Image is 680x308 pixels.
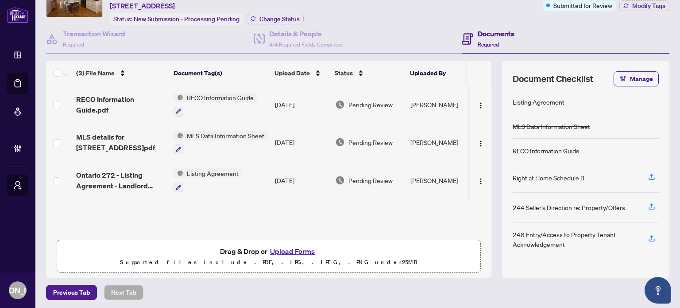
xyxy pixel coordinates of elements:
[76,132,166,153] span: MLS details for [STREET_ADDRESS]pdf
[335,175,345,185] img: Document Status
[348,175,393,185] span: Pending Review
[271,161,332,199] td: [DATE]
[73,61,170,86] th: (3) File Name
[183,93,257,102] span: RECO Information Guide
[271,61,331,86] th: Upload Date
[407,86,473,124] td: [PERSON_NAME]
[477,102,484,109] img: Logo
[269,28,343,39] h4: Details & People
[110,0,175,11] span: [STREET_ADDRESS]
[513,203,625,212] div: 244 Seller’s Direction re: Property/Offers
[13,181,22,190] span: user-switch
[513,121,590,131] div: MLS Data Information Sheet
[632,3,665,9] span: Modify Tags
[174,93,257,117] button: Status IconRECO Information Guide
[335,68,353,78] span: Status
[331,61,406,86] th: Status
[63,28,125,39] h4: Transaction Wizard
[477,178,484,185] img: Logo
[57,240,480,273] span: Drag & Drop orUpload FormsSupported files include .PDF, .JPG, .JPEG, .PNG under25MB
[474,173,488,187] button: Logo
[269,41,343,48] span: 4/4 Required Fields Completed
[407,124,473,162] td: [PERSON_NAME]
[134,15,240,23] span: New Submission - Processing Pending
[513,173,584,183] div: Right at Home Schedule B
[478,28,514,39] h4: Documents
[513,97,564,107] div: Listing Agreement
[220,246,317,257] span: Drag & Drop or
[174,131,268,155] button: Status IconMLS Data Information Sheet
[110,13,243,25] div: Status:
[7,7,28,23] img: logo
[104,285,143,300] button: Next Tab
[170,61,271,86] th: Document Tag(s)
[62,257,475,268] p: Supported files include .PDF, .JPG, .JPEG, .PNG under 25 MB
[630,72,653,86] span: Manage
[183,131,268,140] span: MLS Data Information Sheet
[247,14,304,24] button: Change Status
[183,168,242,178] span: Listing Agreement
[614,71,659,86] button: Manage
[271,124,332,162] td: [DATE]
[335,100,345,109] img: Document Status
[267,246,317,257] button: Upload Forms
[406,61,473,86] th: Uploaded By
[474,135,488,149] button: Logo
[645,277,671,304] button: Open asap
[76,94,166,115] span: RECO Information Guide.pdf
[53,285,90,300] span: Previous Tab
[76,68,115,78] span: (3) File Name
[259,16,300,22] span: Change Status
[46,285,97,300] button: Previous Tab
[174,93,183,102] img: Status Icon
[619,0,669,11] button: Modify Tags
[348,137,393,147] span: Pending Review
[477,140,484,147] img: Logo
[513,73,593,85] span: Document Checklist
[348,100,393,109] span: Pending Review
[335,137,345,147] img: Document Status
[513,230,637,249] div: 248 Entry/Access to Property Tenant Acknowledgement
[407,161,473,199] td: [PERSON_NAME]
[274,68,310,78] span: Upload Date
[474,97,488,112] button: Logo
[513,146,580,156] div: RECO Information Guide
[553,0,612,10] span: Submitted for Review
[478,41,499,48] span: Required
[174,168,242,192] button: Status IconListing Agreement
[76,170,166,191] span: Ontario 272 - Listing Agreement - Landlord Designated Representation Agreement.pdf
[63,41,84,48] span: Required
[174,131,183,140] img: Status Icon
[271,86,332,124] td: [DATE]
[174,168,183,178] img: Status Icon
